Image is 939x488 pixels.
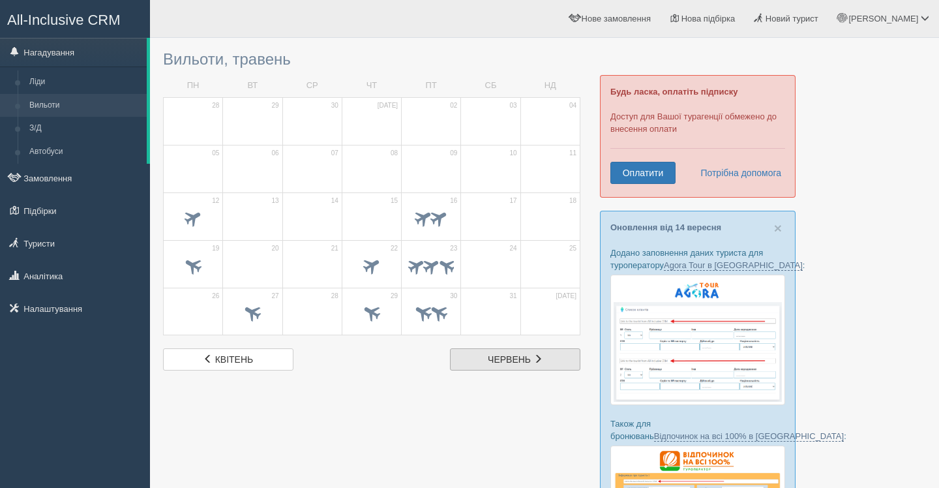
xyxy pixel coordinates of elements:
span: 12 [212,196,219,206]
h3: Вильоти, травень [163,51,580,68]
a: Ліди [23,70,147,94]
span: 28 [212,101,219,110]
span: 10 [510,149,517,158]
a: Оплатити [610,162,676,184]
td: СБ [461,74,520,97]
span: 03 [510,101,517,110]
a: Потрібна допомога [692,162,782,184]
span: 08 [391,149,398,158]
span: 05 [212,149,219,158]
span: 04 [569,101,576,110]
a: квітень [163,348,293,371]
span: 16 [450,196,457,206]
td: ПН [164,74,223,97]
span: 28 [331,292,338,301]
span: 25 [569,244,576,253]
span: Нова підбірка [681,14,736,23]
span: 23 [450,244,457,253]
span: 26 [212,292,219,301]
b: Будь ласка, оплатіть підписку [610,87,738,97]
span: 30 [450,292,457,301]
span: 30 [331,101,338,110]
span: 24 [510,244,517,253]
span: 17 [510,196,517,206]
a: Автобуси [23,140,147,164]
span: 21 [331,244,338,253]
span: 02 [450,101,457,110]
span: 20 [271,244,278,253]
span: 15 [391,196,398,206]
a: Відпочинок на всі 100% в [GEOGRAPHIC_DATA] [654,431,844,442]
a: червень [450,348,580,371]
span: 13 [271,196,278,206]
span: [DATE] [378,101,398,110]
td: НД [520,74,580,97]
a: Agora Tour в [GEOGRAPHIC_DATA] [664,260,803,271]
span: 31 [510,292,517,301]
span: 29 [391,292,398,301]
td: ПТ [402,74,461,97]
td: СР [282,74,342,97]
span: Нове замовлення [582,14,651,23]
span: 09 [450,149,457,158]
span: [DATE] [556,292,576,301]
span: 19 [212,244,219,253]
span: 27 [271,292,278,301]
span: 18 [569,196,576,206]
p: Також для бронювань : [610,418,785,442]
a: All-Inclusive CRM [1,1,149,37]
td: ЧТ [342,74,401,97]
span: Новий турист [766,14,818,23]
span: All-Inclusive CRM [7,12,121,28]
span: 29 [271,101,278,110]
span: [PERSON_NAME] [848,14,918,23]
span: × [774,221,782,236]
span: 14 [331,196,338,206]
span: 11 [569,149,576,158]
p: Додано заповнення даних туриста для туроператору : [610,247,785,271]
img: agora-tour-%D1%84%D0%BE%D1%80%D0%BC%D0%B0-%D0%B1%D1%80%D0%BE%D0%BD%D1%8E%D0%B2%D0%B0%D0%BD%D0%BD%... [610,275,785,405]
div: Доступ для Вашої турагенції обмежено до внесення оплати [600,75,796,198]
span: червень [488,354,531,365]
span: квітень [215,354,254,365]
button: Close [774,221,782,235]
a: З/Д [23,117,147,140]
span: 06 [271,149,278,158]
a: Оновлення від 14 вересня [610,222,721,232]
span: 07 [331,149,338,158]
a: Вильоти [23,94,147,117]
span: 22 [391,244,398,253]
td: ВТ [223,74,282,97]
